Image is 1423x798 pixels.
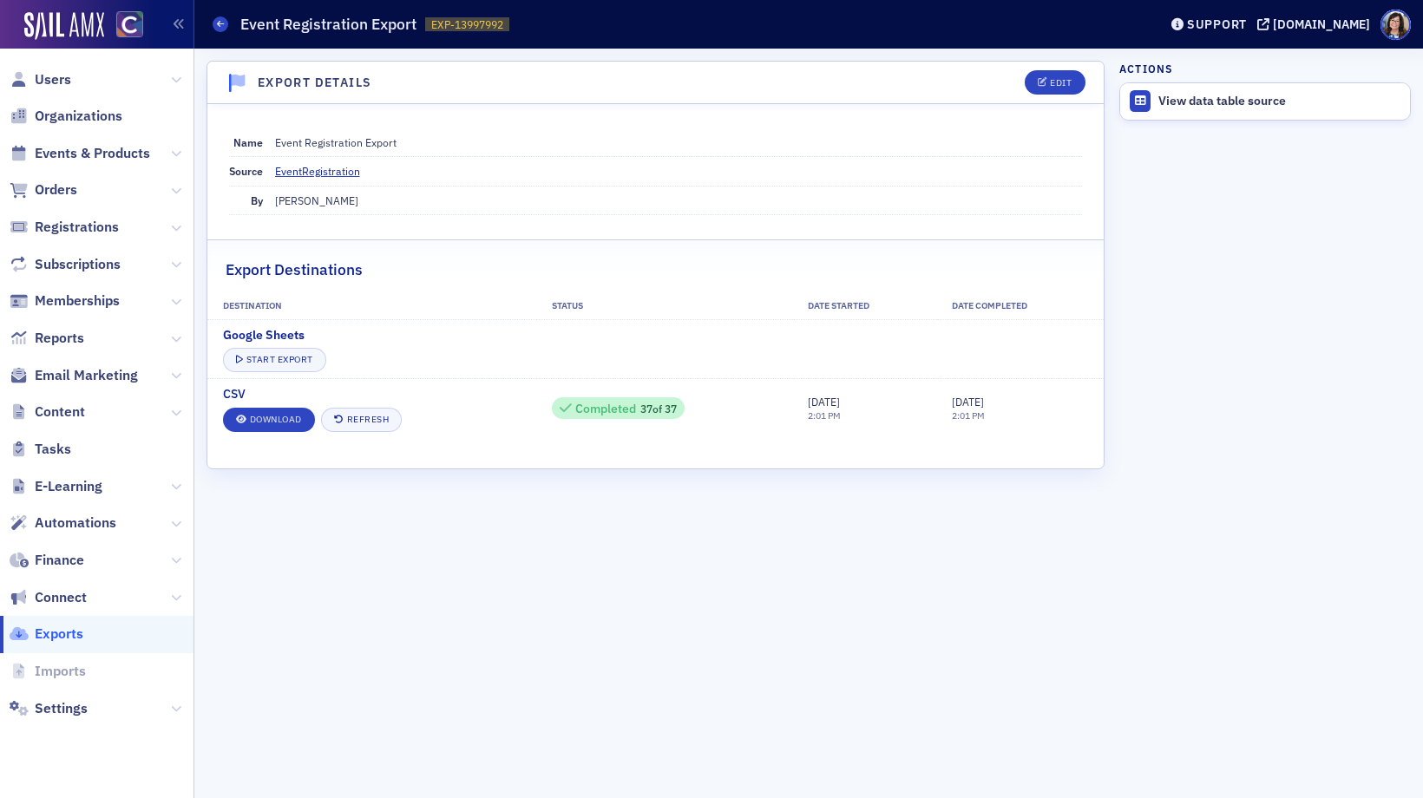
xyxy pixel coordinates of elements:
a: Settings [10,699,88,718]
button: [DOMAIN_NAME] [1257,18,1376,30]
span: Content [35,402,85,422]
span: [DATE] [808,395,840,409]
a: Registrations [10,218,119,237]
dd: Event Registration Export [275,128,1083,156]
h1: Event Registration Export [240,14,416,35]
th: Destination [207,293,537,319]
button: Edit [1025,70,1085,95]
div: View data table source [1158,94,1401,109]
span: Name [233,135,263,149]
a: Exports [10,625,83,644]
a: Tasks [10,440,71,459]
a: Imports [10,662,86,681]
a: Download [223,408,315,432]
a: Email Marketing [10,366,138,385]
span: By [251,193,263,207]
a: View Homepage [104,11,143,41]
div: 37 of 37 [560,401,677,416]
span: Profile [1380,10,1411,40]
h4: Export Details [258,74,372,92]
span: Orders [35,180,77,199]
a: Organizations [10,107,122,126]
a: Finance [10,551,84,570]
span: Email Marketing [35,366,138,385]
span: Tasks [35,440,71,459]
span: Users [35,70,71,89]
a: Reports [10,329,84,348]
a: Memberships [10,291,120,311]
span: Source [229,164,263,178]
span: Exports [35,625,83,644]
span: Memberships [35,291,120,311]
span: Finance [35,551,84,570]
img: SailAMX [24,12,104,40]
button: Start Export [223,348,326,372]
th: Status [537,293,793,319]
span: Registrations [35,218,119,237]
span: Settings [35,699,88,718]
span: Reports [35,329,84,348]
span: Connect [35,588,87,607]
a: Users [10,70,71,89]
dd: [PERSON_NAME] [275,186,1083,214]
th: Date Completed [937,293,1104,319]
button: Refresh [321,408,403,432]
span: E-Learning [35,477,102,496]
a: EventRegistration [275,163,373,179]
a: Orders [10,180,77,199]
img: SailAMX [116,11,143,38]
a: Content [10,402,85,422]
span: Organizations [35,107,122,126]
a: E-Learning [10,477,102,496]
span: Subscriptions [35,255,121,274]
div: Support [1187,16,1247,32]
h4: Actions [1119,61,1173,76]
div: Completed [575,404,636,414]
time: 2:01 PM [808,409,841,422]
time: 2:01 PM [952,409,985,422]
span: [DATE] [952,395,984,409]
span: Imports [35,662,86,681]
div: [DOMAIN_NAME] [1273,16,1370,32]
h2: Export Destinations [226,258,363,281]
span: Automations [35,513,116,533]
span: EXP-13997992 [431,17,503,32]
div: 37 / 37 Rows [552,397,685,419]
a: Subscriptions [10,255,121,274]
span: Google Sheets [223,326,305,344]
span: Events & Products [35,144,150,163]
th: Date Started [793,293,937,319]
span: CSV [223,385,246,403]
div: Edit [1050,78,1072,88]
a: Automations [10,513,116,533]
a: View data table source [1120,83,1410,120]
a: Connect [10,588,87,607]
a: Events & Products [10,144,150,163]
